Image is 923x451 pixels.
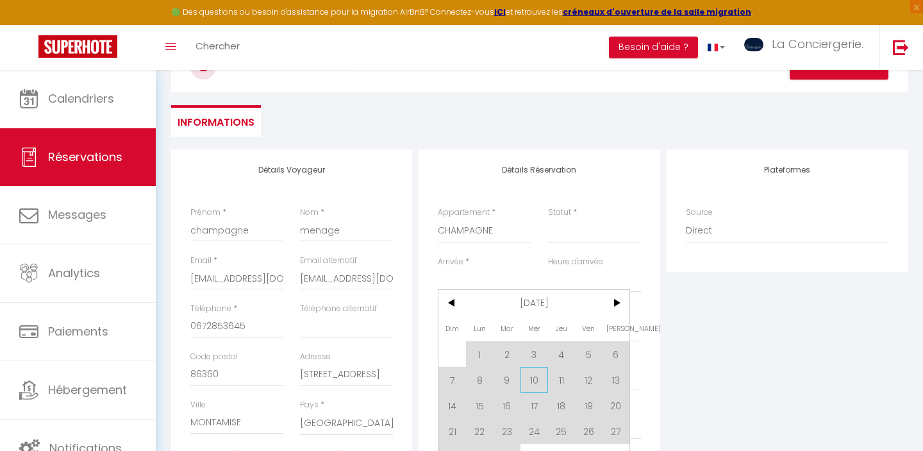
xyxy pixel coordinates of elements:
label: Heure d'arrivée [548,256,603,268]
span: Analytics [48,265,100,281]
span: < [438,290,466,316]
label: Source [686,207,713,219]
button: Besoin d'aide ? [609,37,698,58]
span: 7 [438,367,466,393]
label: Téléphone [190,303,231,315]
label: Pays [300,399,319,411]
h4: Plateformes [686,166,888,174]
span: [PERSON_NAME] [603,316,630,341]
button: Ouvrir le widget de chat LiveChat [10,5,49,44]
label: Prénom [190,207,220,219]
span: 12 [575,367,603,393]
span: 22 [466,418,494,444]
span: 10 [520,367,548,393]
span: Messages [48,207,106,223]
img: ... [744,38,763,51]
span: 24 [520,418,548,444]
label: Nom [300,207,319,219]
span: Jeu [548,316,576,341]
label: Email [190,255,212,267]
label: Code postal [190,351,238,363]
span: 11 [548,367,576,393]
a: ... La Conciergerie. [735,25,879,70]
span: La Conciergerie. [772,36,863,52]
span: 2 [493,341,520,367]
span: 20 [603,393,630,418]
span: 4 [548,341,576,367]
span: 14 [438,393,466,418]
label: Email alternatif [300,255,357,267]
span: Dim [438,316,466,341]
label: Appartement [438,207,490,219]
span: 6 [603,341,630,367]
span: 23 [493,418,520,444]
span: 27 [603,418,630,444]
span: Hébergement [48,382,127,398]
span: 9 [493,367,520,393]
h4: Détails Voyageur [190,166,393,174]
span: 26 [575,418,603,444]
span: 8 [466,367,494,393]
img: logout [893,39,909,55]
img: Super Booking [38,35,117,58]
span: Ven [575,316,603,341]
span: > [603,290,630,316]
span: 21 [438,418,466,444]
span: 19 [575,393,603,418]
span: 15 [466,393,494,418]
span: 18 [548,393,576,418]
span: 17 [520,393,548,418]
span: 25 [548,418,576,444]
span: Réservations [48,149,122,165]
a: Chercher [186,25,249,70]
a: créneaux d'ouverture de la salle migration [563,6,751,17]
span: Paiements [48,323,108,339]
span: Mer [520,316,548,341]
label: Adresse [300,351,331,363]
span: 1 [466,341,494,367]
label: Statut [548,207,571,219]
span: Calendriers [48,90,114,106]
a: ICI [494,6,506,17]
li: Informations [171,105,261,137]
label: Ville [190,399,206,411]
h4: Détails Réservation [438,166,640,174]
span: 5 [575,341,603,367]
label: Arrivée [438,256,463,268]
span: 16 [493,393,520,418]
span: Chercher [195,39,240,53]
span: [DATE] [466,290,603,316]
label: Téléphone alternatif [300,303,377,315]
span: Mar [493,316,520,341]
span: 3 [520,341,548,367]
span: Lun [466,316,494,341]
span: 13 [603,367,630,393]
